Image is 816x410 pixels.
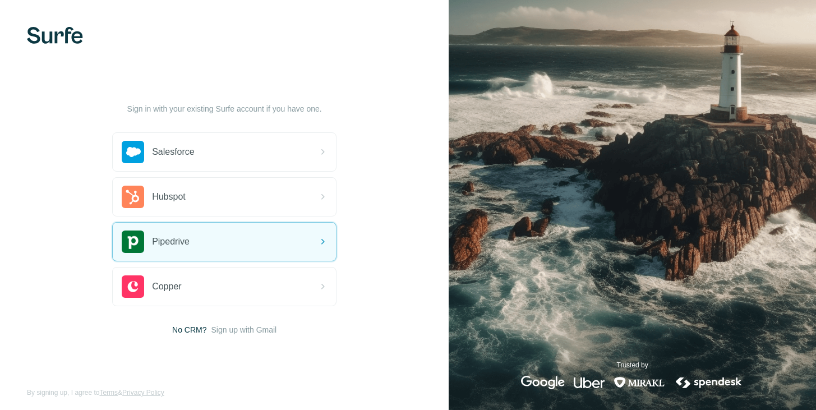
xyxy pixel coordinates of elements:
img: copper's logo [122,275,144,298]
img: salesforce's logo [122,141,144,163]
button: Sign up with Gmail [211,324,277,335]
img: spendesk's logo [674,376,744,389]
span: By signing up, I agree to & [27,388,164,398]
span: No CRM? [172,324,206,335]
span: Salesforce [152,145,195,159]
span: Hubspot [152,190,186,204]
h1: Let’s get started! [112,81,336,99]
a: Privacy Policy [122,389,164,397]
img: pipedrive's logo [122,231,144,253]
img: google's logo [521,376,565,389]
img: uber's logo [574,376,605,389]
img: Surfe's logo [27,27,83,44]
span: Copper [152,280,181,293]
span: Pipedrive [152,235,190,248]
p: Trusted by [617,360,648,370]
a: Terms [99,389,118,397]
img: hubspot's logo [122,186,144,208]
p: Sign in with your existing Surfe account if you have one. [127,103,322,114]
img: mirakl's logo [614,376,665,389]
